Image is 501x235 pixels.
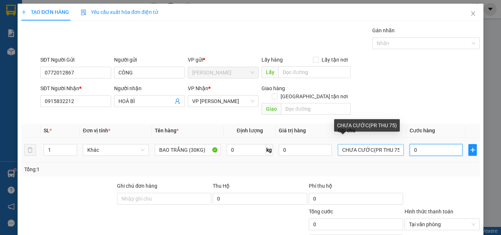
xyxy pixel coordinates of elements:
span: kg [266,144,273,156]
span: Hồ Chí Minh [192,67,254,78]
input: Dọc đường [278,66,351,78]
input: 0 [279,144,332,156]
span: TẠO ĐƠN HÀNG [21,9,69,15]
span: Nhận: [70,7,88,15]
button: delete [24,144,36,156]
div: SĐT Người Gửi [40,56,111,64]
span: Giao hàng [262,85,285,91]
span: Yêu cầu xuất hóa đơn điện tử [81,9,158,15]
label: Hình thức thanh toán [405,209,453,214]
input: Ghi chú đơn hàng [117,193,211,205]
div: VP [PERSON_NAME] [70,6,129,24]
div: VP gửi [188,56,259,64]
span: [GEOGRAPHIC_DATA] tận nơi [278,92,351,100]
div: 30.000 [6,47,66,56]
span: Khác [87,144,145,155]
div: 0939199079 [6,32,65,42]
input: Ghi Chú [338,144,404,156]
div: Người nhận [114,84,185,92]
span: Đơn vị tính [83,128,110,133]
span: Lấy [262,66,278,78]
span: Tên hàng [155,128,179,133]
span: user-add [175,98,180,104]
img: icon [81,10,87,15]
input: VD: Bàn, Ghế [155,144,221,156]
span: Cước hàng [410,128,435,133]
span: Gửi: [6,6,18,14]
div: Tổng: 1 [24,165,194,173]
span: Lấy tận nơi [319,56,351,64]
span: plus [21,10,26,15]
span: plus [469,147,476,153]
span: Tại văn phòng [409,219,475,230]
span: Định lượng [237,128,263,133]
span: VP Nhận [188,85,208,91]
button: Close [463,4,483,24]
input: Dọc đường [281,103,351,115]
div: [PERSON_NAME] [6,6,65,23]
span: Lấy hàng [262,57,283,63]
div: Phí thu hộ [309,182,403,193]
div: HIẾU PHÁT [6,23,65,32]
span: Thu Hộ [213,183,230,189]
span: CR : [6,48,17,56]
div: VIỆT NHA [70,24,129,33]
div: Người gửi [114,56,185,64]
span: Tổng cước [309,209,333,214]
span: Giao [262,103,281,115]
span: close [470,11,476,16]
label: Ghi chú đơn hàng [117,183,157,189]
span: VP Phan Rang [192,96,254,107]
div: 0933197549 [70,33,129,43]
div: SĐT Người Nhận [40,84,111,92]
button: plus [468,144,477,156]
div: CHƯA CƯỚC(PR THU 75) [334,119,400,132]
span: Giá trị hàng [279,128,306,133]
label: Gán nhãn [372,27,395,33]
span: SL [44,128,50,133]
